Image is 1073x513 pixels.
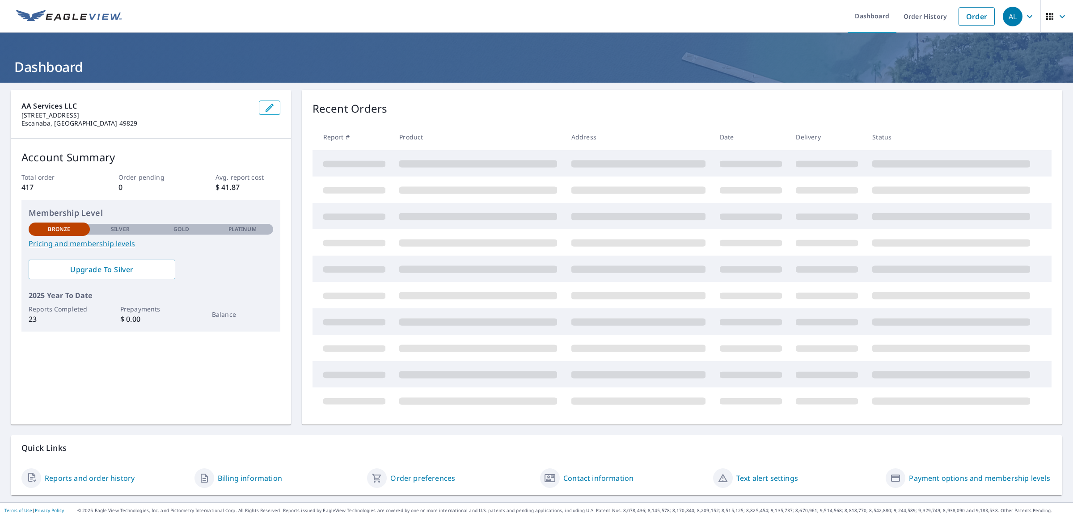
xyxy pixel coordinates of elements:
a: Payment options and membership levels [909,473,1050,484]
p: Recent Orders [313,101,388,117]
p: Gold [173,225,189,233]
th: Report # [313,124,393,150]
p: Order pending [118,172,183,182]
th: Delivery [789,124,865,150]
a: Billing information [218,473,282,484]
th: Product [392,124,564,150]
p: Balance [212,310,273,319]
div: AL [1003,7,1022,26]
p: Membership Level [29,207,273,219]
p: Avg. report cost [215,172,280,182]
p: 0 [118,182,183,193]
p: Platinum [228,225,257,233]
p: 417 [21,182,86,193]
p: Prepayments [120,304,182,314]
p: Reports Completed [29,304,90,314]
img: EV Logo [16,10,122,23]
p: Account Summary [21,149,280,165]
a: Contact information [563,473,634,484]
p: [STREET_ADDRESS] [21,111,252,119]
span: Upgrade To Silver [36,265,168,274]
p: $ 0.00 [120,314,182,324]
th: Address [564,124,713,150]
th: Date [713,124,789,150]
a: Order [959,7,995,26]
p: $ 41.87 [215,182,280,193]
p: Total order [21,172,86,182]
a: Pricing and membership levels [29,238,273,249]
th: Status [865,124,1037,150]
p: Bronze [48,225,70,233]
p: 2025 Year To Date [29,290,273,301]
p: Quick Links [21,442,1052,454]
a: Text alert settings [736,473,798,484]
a: Reports and order history [45,473,135,484]
p: Silver [111,225,130,233]
p: | [4,508,64,513]
a: Upgrade To Silver [29,260,175,279]
h1: Dashboard [11,58,1062,76]
p: AA Services LLC [21,101,252,111]
p: 23 [29,314,90,324]
a: Order preferences [390,473,455,484]
p: Escanaba, [GEOGRAPHIC_DATA] 49829 [21,119,252,127]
